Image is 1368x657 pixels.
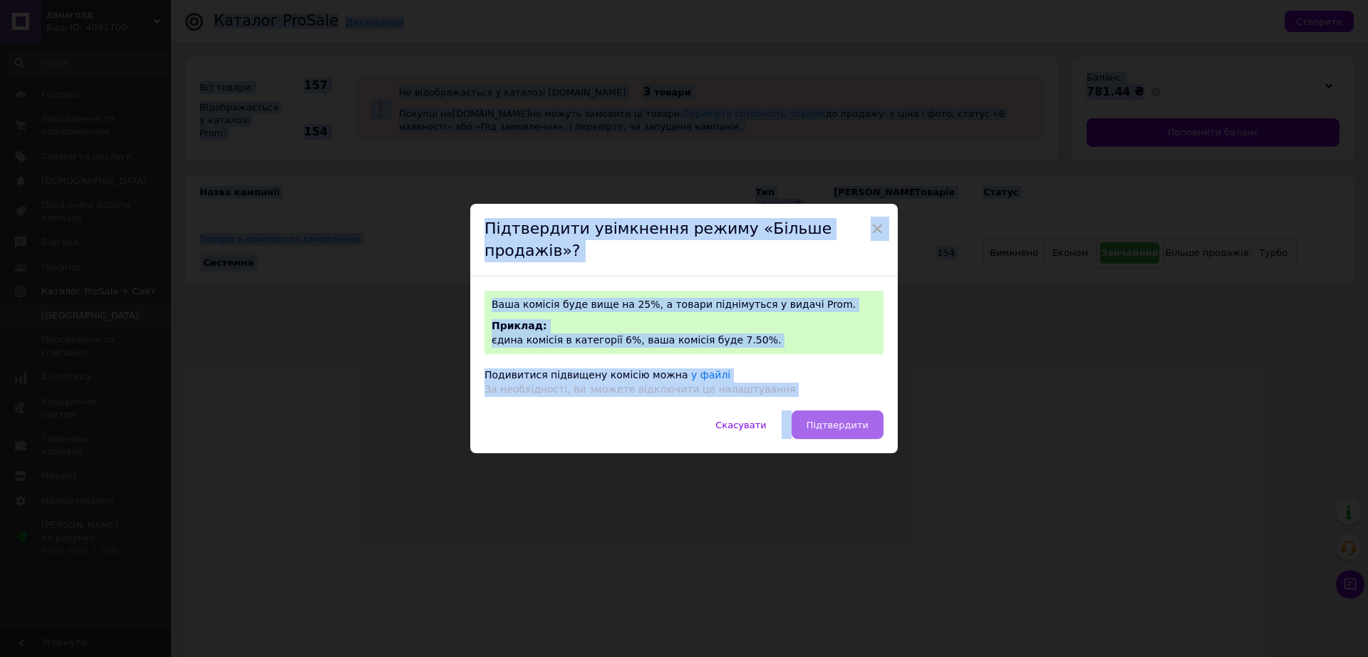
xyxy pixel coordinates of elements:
[484,383,796,395] span: За необхідності, ви зможете відключити це налаштування
[792,410,883,439] button: Підтвердити
[715,420,766,430] span: Скасувати
[484,369,688,381] span: Подивитися підвищену комісію можна
[492,334,781,346] span: єдина комісія в категорії 6%, ваша комісія буде 7.50%.
[492,299,856,310] span: Ваша комісія буде вище на 25%, а товари піднімуться у видачі Prom.
[871,217,883,241] span: ×
[807,420,869,430] span: Підтвердити
[700,410,781,439] button: Скасувати
[492,320,547,331] span: Приклад:
[691,369,730,381] a: у файлі
[470,204,898,277] div: Підтвердити увімкнення режиму «Більше продажів»?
